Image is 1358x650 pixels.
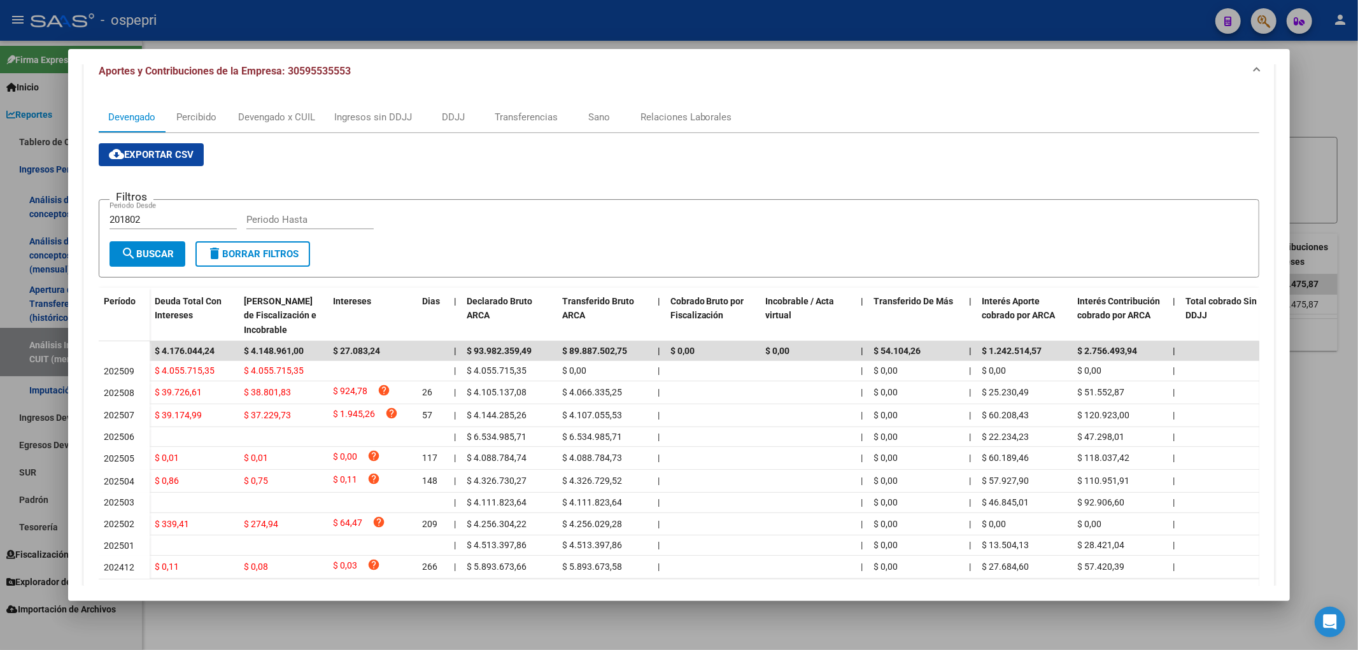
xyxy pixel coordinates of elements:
div: Transferencias [495,110,558,124]
span: $ 4.055.715,35 [155,365,215,376]
span: | [1173,562,1175,572]
span: | [658,453,660,463]
span: $ 0,00 [874,410,898,420]
span: | [1173,453,1175,463]
span: $ 6.534.985,71 [467,432,527,442]
span: $ 28.421,04 [1078,540,1125,550]
span: 202505 [104,453,134,463]
h3: Filtros [110,190,153,204]
span: | [1173,540,1175,550]
span: $ 57.927,90 [982,476,1029,486]
span: $ 1.242.514,57 [982,346,1042,356]
span: $ 110.951,91 [1078,476,1130,486]
span: $ 4.111.823,64 [467,497,527,507]
span: | [454,387,456,397]
span: $ 1.945,26 [333,407,375,424]
span: $ 4.256.304,22 [467,519,527,529]
span: $ 13.504,13 [982,540,1029,550]
div: Percibido [176,110,216,124]
span: Aportes y Contribuciones de la Empresa: 30595535553 [99,65,351,77]
div: Devengado x CUIL [238,110,315,124]
span: $ 4.144.285,26 [467,410,527,420]
span: | [658,387,660,397]
span: | [454,497,456,507]
span: | [1173,410,1175,420]
span: | [658,519,660,529]
span: $ 0,08 [244,562,268,572]
datatable-header-cell: Cobrado Bruto por Fiscalización [665,288,761,344]
span: $ 0,00 [982,519,1007,529]
span: Transferido Bruto ARCA [562,296,634,321]
span: $ 0,00 [874,432,898,442]
span: $ 0,11 [333,472,357,490]
span: Incobrable / Acta virtual [766,296,835,321]
span: | [658,365,660,376]
span: $ 46.845,01 [982,497,1029,507]
span: | [861,519,863,529]
span: 202507 [104,410,134,420]
span: | [658,497,660,507]
span: $ 274,94 [244,519,278,529]
span: | [970,387,972,397]
span: $ 4.088.784,73 [562,453,622,463]
span: 202508 [104,388,134,398]
span: Intereses [333,296,371,306]
div: Devengado [108,110,155,124]
span: Total cobrado Sin DDJJ [1186,296,1257,321]
span: | [1173,296,1176,306]
span: | [1173,432,1175,442]
i: help [378,384,390,397]
li: page 3 [1178,584,1197,606]
span: $ 0,00 [766,346,790,356]
span: | [658,540,660,550]
span: 266 [422,562,437,572]
span: $ 93.982.359,49 [467,346,532,356]
div: Relaciones Laborales [640,110,732,124]
span: | [861,432,863,442]
span: $ 64,47 [333,516,362,533]
span: $ 4.513.397,86 [467,540,527,550]
span: $ 0,00 [562,365,586,376]
span: 202509 [104,366,134,376]
span: | [970,476,972,486]
div: Sano [588,110,610,124]
datatable-header-cell: | [965,288,977,344]
span: $ 4.326.729,52 [562,476,622,486]
span: 202503 [104,497,134,507]
div: 23 total [99,579,329,611]
i: help [367,449,380,462]
span: $ 0,00 [874,365,898,376]
i: help [367,472,380,485]
datatable-header-cell: Deuda Total Con Intereses [150,288,239,344]
datatable-header-cell: Interés Contribución cobrado por ARCA [1073,288,1168,344]
datatable-header-cell: Intereses [328,288,417,344]
span: Deuda Total Con Intereses [155,296,222,321]
datatable-header-cell: | [1168,288,1181,344]
div: Aportes y Contribuciones de la Empresa: 30595535553 [83,92,1275,632]
button: Exportar CSV [99,143,204,166]
span: | [658,296,660,306]
span: $ 0,00 [874,540,898,550]
i: help [372,516,385,528]
div: Ingresos sin DDJJ [334,110,412,124]
span: $ 0,00 [874,497,898,507]
span: $ 5.893.673,58 [562,562,622,572]
div: Open Intercom Messenger [1315,607,1345,637]
span: $ 2.756.493,94 [1078,346,1138,356]
span: | [454,365,456,376]
span: Interés Contribución cobrado por ARCA [1078,296,1161,321]
datatable-header-cell: | [449,288,462,344]
span: | [861,476,863,486]
span: 202502 [104,519,134,529]
datatable-header-cell: Dias [417,288,449,344]
span: | [861,387,863,397]
span: Transferido De Más [874,296,954,306]
span: | [970,453,972,463]
span: $ 0,01 [244,453,268,463]
span: | [970,296,972,306]
span: $ 0,00 [982,365,1007,376]
span: $ 0,11 [155,562,179,572]
datatable-header-cell: Transferido Bruto ARCA [557,288,653,344]
span: | [970,346,972,356]
datatable-header-cell: | [653,288,665,344]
